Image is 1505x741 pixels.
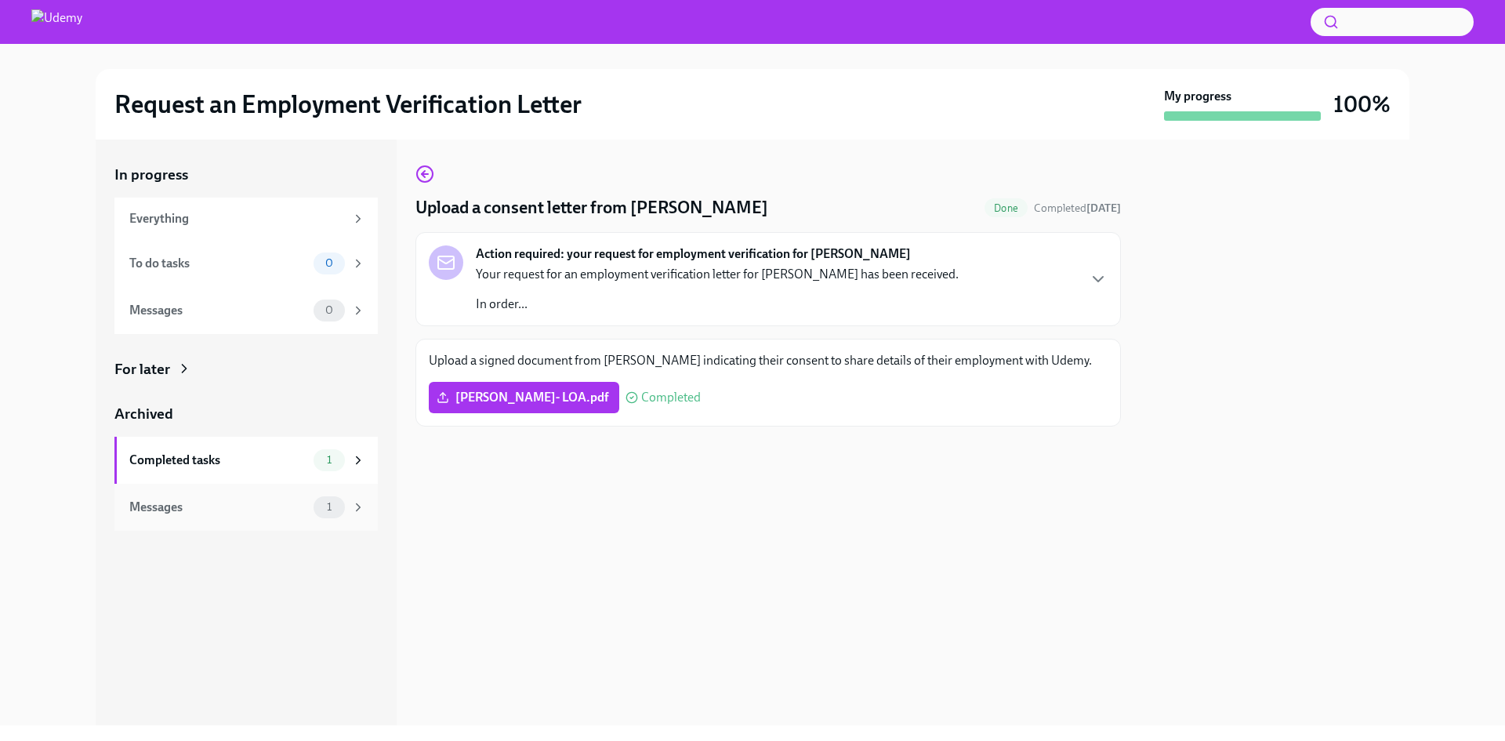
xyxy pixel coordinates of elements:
[1034,201,1121,216] span: October 9th, 2025 18:02
[129,452,307,469] div: Completed tasks
[429,382,619,413] label: [PERSON_NAME]- LOA.pdf
[1034,202,1121,215] span: Completed
[476,296,959,313] p: In order...
[31,9,82,35] img: Udemy
[316,304,343,316] span: 0
[476,266,959,283] p: Your request for an employment verification letter for [PERSON_NAME] has been received.
[114,359,170,380] div: For later
[114,359,378,380] a: For later
[316,257,343,269] span: 0
[641,391,701,404] span: Completed
[985,202,1028,214] span: Done
[129,302,307,319] div: Messages
[114,240,378,287] a: To do tasks0
[114,165,378,185] a: In progress
[317,454,341,466] span: 1
[114,437,378,484] a: Completed tasks1
[114,484,378,531] a: Messages1
[114,89,582,120] h2: Request an Employment Verification Letter
[1164,88,1231,105] strong: My progress
[129,255,307,272] div: To do tasks
[129,499,307,516] div: Messages
[440,390,608,405] span: [PERSON_NAME]- LOA.pdf
[114,404,378,424] a: Archived
[1333,90,1391,118] h3: 100%
[429,352,1108,369] p: Upload a signed document from [PERSON_NAME] indicating their consent to share details of their em...
[114,287,378,334] a: Messages0
[114,198,378,240] a: Everything
[1086,202,1121,215] strong: [DATE]
[415,196,768,220] h4: Upload a consent letter from [PERSON_NAME]
[476,245,911,263] strong: Action required: your request for employment verification for [PERSON_NAME]
[317,501,341,513] span: 1
[129,210,345,227] div: Everything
